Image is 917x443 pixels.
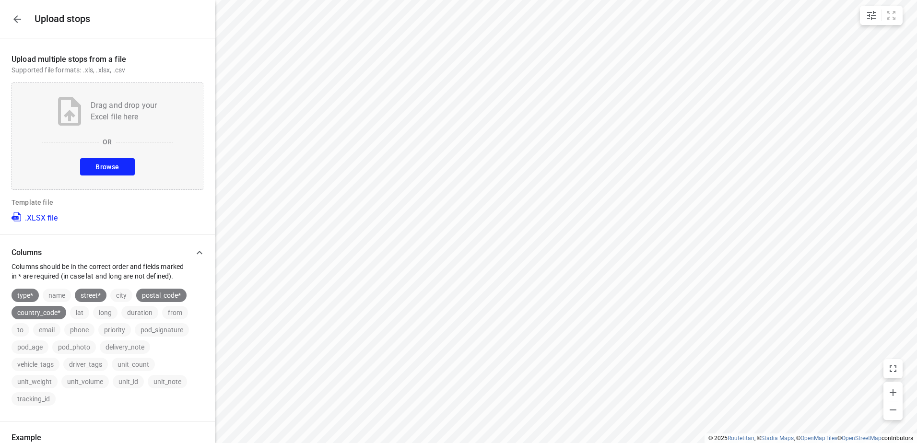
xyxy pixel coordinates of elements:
span: unit_id [113,378,144,385]
span: vehicle_tags [12,361,59,368]
span: unit_weight [12,378,58,385]
span: street* [75,291,106,299]
button: Map settings [862,6,881,25]
p: Upload multiple stops from a file [12,54,203,65]
p: Supported file formats: .xls, .xlsx, .csv [12,65,203,75]
a: OpenMapTiles [800,435,837,442]
span: lat [70,309,89,316]
span: delivery_note [100,343,150,351]
span: priority [98,326,131,334]
button: Browse [80,158,134,175]
span: city [110,291,132,299]
span: name [43,291,71,299]
span: unit_count [112,361,155,368]
span: pod_signature [135,326,189,334]
span: driver_tags [63,361,108,368]
span: from [162,309,188,316]
span: tracking_id [12,395,56,403]
a: Routetitan [728,435,754,442]
p: Example [12,433,203,442]
a: .XLSX file [12,211,58,222]
span: type* [12,291,39,299]
span: phone [64,326,94,334]
span: country_code* [12,309,66,316]
img: XLSX [12,211,23,222]
p: Columns should be in the correct order and fields marked in * are required (in case lat and long ... [12,262,190,281]
span: postal_code* [136,291,187,299]
span: pod_photo [52,343,96,351]
h5: Upload stops [35,13,90,24]
span: Browse [95,161,119,173]
a: Stadia Maps [761,435,794,442]
span: pod_age [12,343,48,351]
p: Template file [12,198,203,207]
li: © 2025 , © , © © contributors [708,435,913,442]
span: duration [121,309,158,316]
a: OpenStreetMap [842,435,882,442]
p: Columns [12,248,190,257]
span: unit_note [148,378,187,385]
p: Drag and drop your Excel file here [91,100,157,123]
div: ColumnsColumns should be in the correct order and fields marked in * are required (in case lat an... [12,243,203,281]
p: OR [103,137,112,147]
div: small contained button group [860,6,903,25]
span: unit_volume [61,378,109,385]
span: email [33,326,60,334]
span: to [12,326,29,334]
span: long [93,309,118,316]
div: ColumnsColumns should be in the correct order and fields marked in * are required (in case lat an... [12,281,203,406]
img: Upload file [58,97,81,126]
